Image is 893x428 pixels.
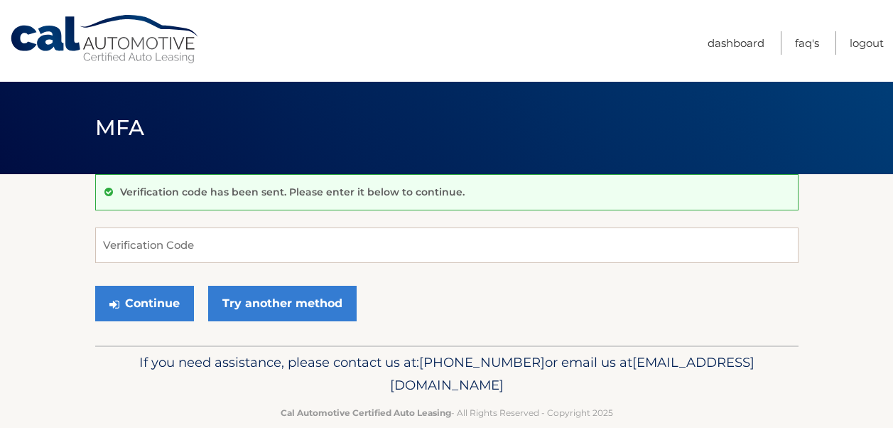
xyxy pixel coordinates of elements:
span: MFA [95,114,145,141]
strong: Cal Automotive Certified Auto Leasing [281,407,451,418]
a: Dashboard [708,31,764,55]
a: Try another method [208,286,357,321]
button: Continue [95,286,194,321]
p: - All Rights Reserved - Copyright 2025 [104,405,789,420]
a: Cal Automotive [9,14,201,65]
p: If you need assistance, please contact us at: or email us at [104,351,789,397]
span: [EMAIL_ADDRESS][DOMAIN_NAME] [390,354,754,393]
a: Logout [850,31,884,55]
a: FAQ's [795,31,819,55]
input: Verification Code [95,228,799,263]
span: [PHONE_NUMBER] [419,354,545,370]
p: Verification code has been sent. Please enter it below to continue. [120,186,465,198]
